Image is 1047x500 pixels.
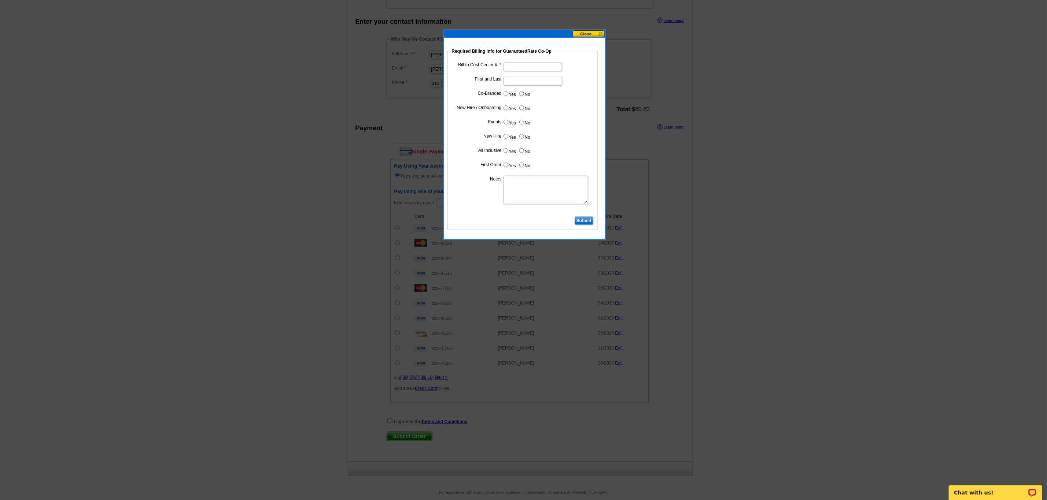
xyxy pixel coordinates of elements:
label: No [519,146,530,155]
input: Yes [504,91,508,96]
iframe: LiveChat chat widget [944,477,1047,500]
input: No [519,105,524,110]
input: Yes [504,148,508,153]
legend: Required Billing Info for GuaranteedRate Co-Op [451,48,553,55]
label: Yes [503,118,516,126]
label: All Inclusive [453,147,502,154]
label: Yes [503,161,516,169]
label: Co-Branded [453,90,502,97]
label: No [519,161,530,169]
label: No [519,104,530,112]
label: No [519,118,530,126]
label: No [519,89,530,98]
input: Yes [504,105,508,110]
label: Bill to Cost Center #: [453,61,502,68]
input: No [519,91,524,96]
input: No [519,134,524,139]
input: No [519,120,524,124]
label: New Hire [453,133,502,139]
label: No [519,132,530,141]
input: Yes [504,134,508,139]
label: Yes [503,104,516,112]
input: Submit [575,216,593,225]
label: Events [453,119,502,125]
input: Yes [504,120,508,124]
label: New Hire / Onboarding [453,104,502,111]
label: Yes [503,146,516,155]
label: First and Last [453,76,502,82]
label: Yes [503,89,516,98]
input: Yes [504,163,508,167]
input: No [519,163,524,167]
label: First Order [453,161,502,168]
input: No [519,148,524,153]
label: Notes [453,176,502,182]
label: Yes [503,132,516,141]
